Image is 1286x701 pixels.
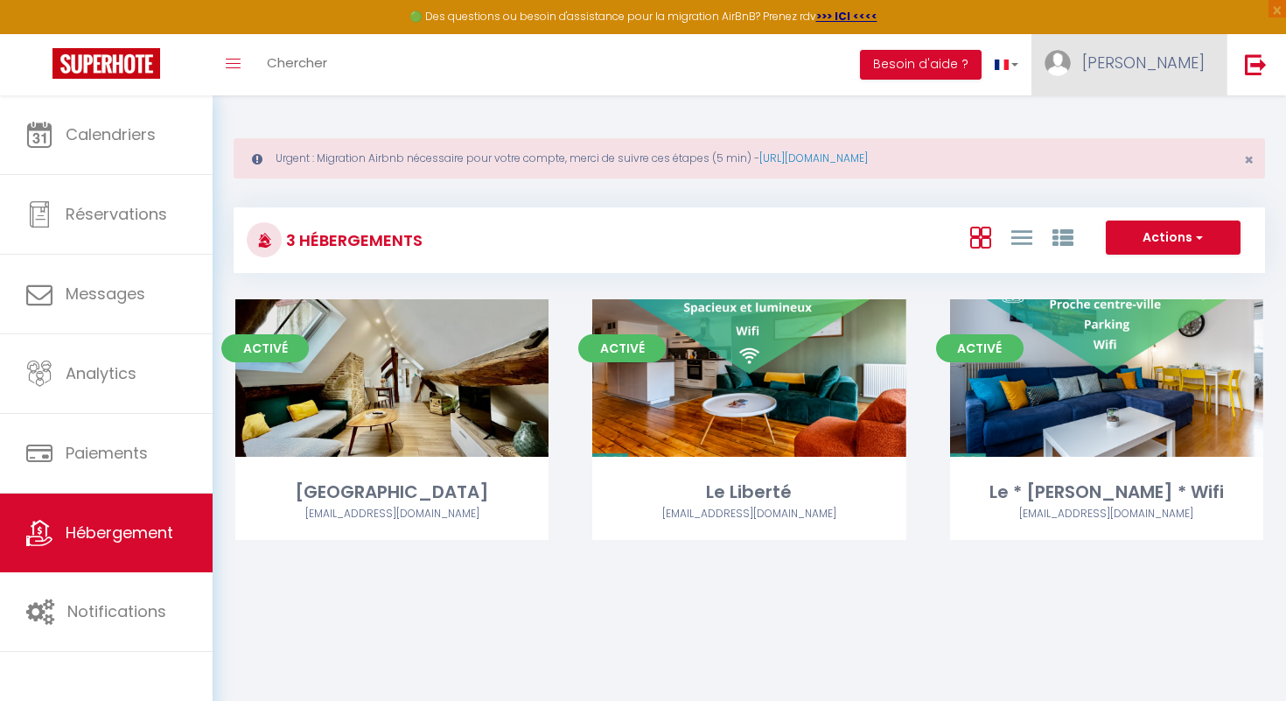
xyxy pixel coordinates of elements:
span: Réservations [66,203,167,225]
h3: 3 Hébergements [282,221,423,260]
button: Close [1244,152,1254,168]
span: Calendriers [66,123,156,145]
a: >>> ICI <<<< [816,9,877,24]
a: Vue en Liste [1011,222,1032,251]
div: Le Liberté [592,479,905,506]
div: Airbnb [950,506,1263,522]
div: Le * [PERSON_NAME] * Wifi [950,479,1263,506]
span: Hébergement [66,522,173,543]
span: Activé [578,334,666,362]
button: Actions [1106,221,1241,256]
img: ... [1045,50,1071,76]
span: Chercher [267,53,327,72]
img: Super Booking [52,48,160,79]
span: Paiements [66,442,148,464]
span: Activé [221,334,309,362]
span: × [1244,149,1254,171]
a: [URL][DOMAIN_NAME] [759,151,868,165]
div: Airbnb [235,506,549,522]
span: Messages [66,283,145,305]
a: Vue en Box [970,222,991,251]
button: Besoin d'aide ? [860,50,982,80]
div: Urgent : Migration Airbnb nécessaire pour votre compte, merci de suivre ces étapes (5 min) - [234,138,1265,179]
div: [GEOGRAPHIC_DATA] [235,479,549,506]
a: Chercher [254,34,340,95]
span: [PERSON_NAME] [1082,52,1205,74]
span: Notifications [67,600,166,622]
a: ... [PERSON_NAME] [1031,34,1227,95]
span: Activé [936,334,1024,362]
a: Vue par Groupe [1052,222,1073,251]
img: logout [1245,53,1267,75]
div: Airbnb [592,506,905,522]
span: Analytics [66,362,136,384]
